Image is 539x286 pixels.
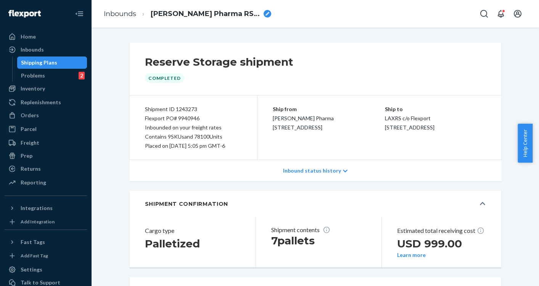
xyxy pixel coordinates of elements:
[72,6,87,21] button: Close Navigation
[21,218,55,225] div: Add Integration
[130,191,501,217] button: SHIPMENT CONFIRMATION
[145,132,242,141] div: Contains 9 SKUs and 78100 Units
[397,237,486,250] h2: USD 999.00
[5,44,87,56] a: Inbounds
[476,6,492,21] button: Open Search Box
[21,111,39,119] div: Orders
[271,234,360,247] h1: 7 pallets
[104,10,136,18] a: Inbounds
[21,165,41,173] div: Returns
[21,139,39,147] div: Freight
[21,33,36,40] div: Home
[17,57,87,69] a: Shipping Plans
[385,124,434,131] span: [STREET_ADDRESS]
[5,176,87,189] a: Reporting
[5,150,87,162] a: Prep
[5,217,87,226] a: Add Integration
[151,9,261,19] span: Robinson Pharma RS inbound
[145,226,234,235] header: Cargo type
[145,105,242,114] div: Shipment ID 1243273
[397,226,486,235] p: Estimated total receiving cost
[21,125,37,133] div: Parcel
[8,10,41,18] img: Flexport logo
[5,123,87,135] a: Parcel
[5,163,87,175] a: Returns
[21,99,61,106] div: Replenishments
[273,105,385,114] p: Ship from
[21,46,44,53] div: Inbounds
[493,6,508,21] button: Open notifications
[145,114,242,123] div: Flexport PO# 9940946
[21,152,32,160] div: Prep
[98,3,277,25] ol: breadcrumbs
[21,59,57,66] div: Shipping Plans
[21,252,48,259] div: Add Fast Tag
[273,115,334,131] span: [PERSON_NAME] Pharma [STREET_ADDRESS]
[21,72,45,79] div: Problems
[145,55,293,69] h2: Reserve Storage shipment
[5,202,87,214] button: Integrations
[21,266,42,273] div: Settings
[283,167,341,175] p: Inbound status history
[397,252,426,258] button: Learn more
[21,238,45,246] div: Fast Tags
[510,6,525,21] button: Open account menu
[79,72,85,79] div: 2
[5,251,87,260] a: Add Fast Tag
[385,105,486,114] p: Ship to
[5,236,87,248] button: Fast Tags
[145,237,234,250] h2: Palletized
[21,179,46,186] div: Reporting
[21,85,45,92] div: Inventory
[145,123,242,132] div: Inbounded on your freight rates
[145,73,184,83] div: Completed
[145,200,228,208] h5: SHIPMENT CONFIRMATION
[145,141,242,150] div: Placed on [DATE] 5:05 pm GMT-6
[5,82,87,95] a: Inventory
[17,69,87,82] a: Problems2
[518,124,533,163] button: Help Center
[385,114,486,123] p: LAXRS c/o Flexport
[5,109,87,121] a: Orders
[5,31,87,43] a: Home
[21,204,53,212] div: Integrations
[5,137,87,149] a: Freight
[271,226,360,234] p: Shipment contents
[5,263,87,276] a: Settings
[5,96,87,108] a: Replenishments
